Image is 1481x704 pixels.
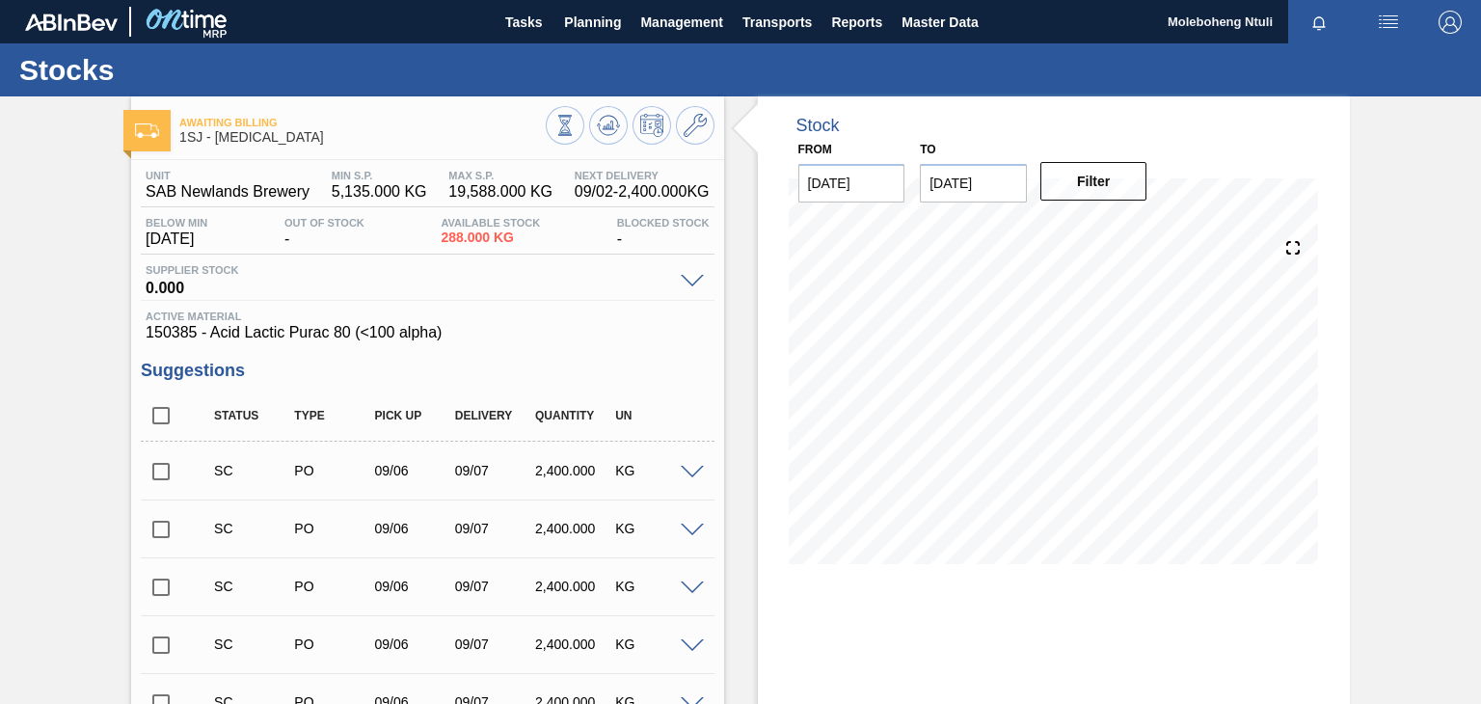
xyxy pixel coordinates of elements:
[179,130,545,145] span: 1SJ - Lactic Acid
[450,521,538,536] div: 09/07/2025
[441,230,540,245] span: 288.000 KG
[289,409,377,422] div: Type
[612,217,714,248] div: -
[141,361,714,381] h3: Suggestions
[370,409,458,422] div: Pick up
[1439,11,1462,34] img: Logout
[146,230,207,248] span: [DATE]
[610,521,698,536] div: KG
[920,164,1027,203] input: mm/dd/yyyy
[370,636,458,652] div: 09/06/2025
[146,276,670,295] span: 0.000
[920,143,935,156] label: to
[450,463,538,478] div: 09/07/2025
[209,636,297,652] div: Suggestion Created
[902,11,978,34] span: Master Data
[742,11,812,34] span: Transports
[796,116,840,136] div: Stock
[610,409,698,422] div: UN
[530,579,618,594] div: 2,400.000
[1377,11,1400,34] img: userActions
[530,521,618,536] div: 2,400.000
[450,636,538,652] div: 09/07/2025
[332,170,427,181] span: MIN S.P.
[280,217,369,248] div: -
[546,106,584,145] button: Stocks Overview
[610,463,698,478] div: KG
[530,463,618,478] div: 2,400.000
[448,170,552,181] span: MAX S.P.
[209,409,297,422] div: Status
[146,311,709,322] span: Active Material
[564,11,621,34] span: Planning
[146,217,207,229] span: Below Min
[289,463,377,478] div: Purchase order
[370,521,458,536] div: 09/06/2025
[289,636,377,652] div: Purchase order
[209,463,297,478] div: Suggestion Created
[146,324,709,341] span: 150385 - Acid Lactic Purac 80 (<100 alpha)
[146,264,670,276] span: Supplier Stock
[831,11,882,34] span: Reports
[146,170,310,181] span: Unit
[25,14,118,31] img: TNhmsLtSVTkK8tSr43FrP2fwEKptu5GPRR3wAAAABJRU5ErkJggg==
[370,579,458,594] div: 09/06/2025
[450,409,538,422] div: Delivery
[284,217,364,229] span: Out Of Stock
[575,183,710,201] span: 09/02 - 2,400.000 KG
[448,183,552,201] span: 19,588.000 KG
[209,521,297,536] div: Suggestion Created
[332,183,427,201] span: 5,135.000 KG
[450,579,538,594] div: 09/07/2025
[502,11,545,34] span: Tasks
[179,117,545,128] span: Awaiting Billing
[1288,9,1350,36] button: Notifications
[370,463,458,478] div: 09/06/2025
[610,636,698,652] div: KG
[146,183,310,201] span: SAB Newlands Brewery
[209,579,297,594] div: Suggestion Created
[617,217,710,229] span: Blocked Stock
[289,579,377,594] div: Purchase order
[1040,162,1147,201] button: Filter
[530,409,618,422] div: Quantity
[633,106,671,145] button: Schedule Inventory
[19,59,362,81] h1: Stocks
[798,143,832,156] label: From
[530,636,618,652] div: 2,400.000
[640,11,723,34] span: Management
[798,164,905,203] input: mm/dd/yyyy
[289,521,377,536] div: Purchase order
[135,123,159,138] img: Ícone
[610,579,698,594] div: KG
[575,170,710,181] span: Next Delivery
[589,106,628,145] button: Update Chart
[441,217,540,229] span: Available Stock
[676,106,714,145] button: Go to Master Data / General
